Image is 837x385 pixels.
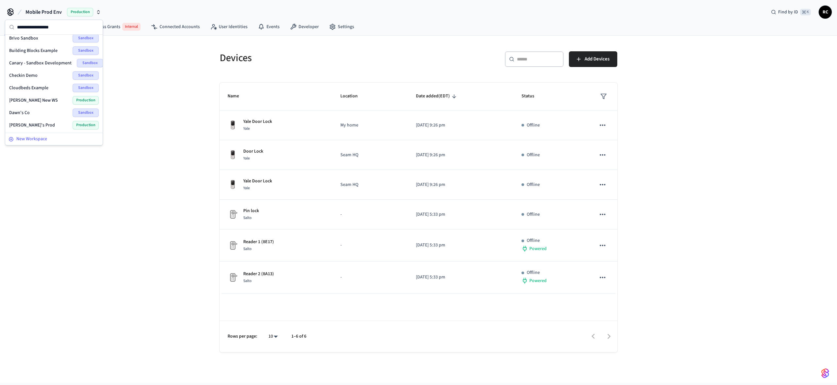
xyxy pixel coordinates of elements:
span: Cloudbeds Example [9,85,48,91]
p: - [340,242,400,249]
a: Settings [324,21,359,33]
span: Sandbox [77,59,103,67]
span: Sandbox [73,46,99,55]
span: Building Blocks Example [9,47,58,54]
h5: Devices [220,51,415,65]
button: RC [819,6,832,19]
span: Salto [243,215,252,221]
span: Powered [529,277,547,284]
button: Add Devices [569,51,617,67]
p: [DATE] 5:33 pm [416,242,506,249]
p: - [340,211,400,218]
span: [PERSON_NAME] New WS [9,97,58,104]
p: 1–6 of 6 [291,333,306,340]
span: Yale [243,185,250,191]
span: Production [67,8,93,16]
span: Sandbox [73,109,99,117]
button: New Workspace [6,134,102,144]
span: Canary - Sandbox Development [9,60,72,66]
span: Name [228,91,248,101]
p: Seam HQ [340,181,400,188]
p: Yale Door Lock [243,118,272,125]
span: Sandbox [73,84,99,92]
span: Find by ID [778,9,798,15]
span: Yale [243,156,250,161]
img: Placeholder Lock Image [228,209,238,220]
span: Mobile Prod Env [26,8,62,16]
p: - [340,274,400,281]
span: Salto [243,246,252,252]
p: Reader 2 (8A13) [243,271,274,277]
p: [DATE] 5:33 pm [416,211,506,218]
img: Yale Assure Touchscreen Wifi Smart Lock, Satin Nickel, Front [228,150,238,160]
p: Yale Door Lock [243,178,272,185]
span: ⌘ K [800,9,811,15]
p: Offline [527,237,540,244]
span: Dawn's Co [9,109,30,116]
span: Status [521,91,543,101]
span: Internal [122,23,141,31]
img: Placeholder Lock Image [228,240,238,251]
a: Connected Accounts [146,21,205,33]
p: [DATE] 9:26 pm [416,181,506,188]
span: Yale [243,126,250,131]
p: Offline [527,181,540,188]
span: Add Devices [585,55,609,63]
p: Door Lock [243,148,263,155]
span: Salto [243,278,252,284]
p: My home [340,122,400,129]
span: RC [819,6,831,18]
a: User Identities [205,21,253,33]
span: Production [73,96,99,105]
span: New Workspace [16,136,47,142]
span: Powered [529,245,547,252]
div: Find by ID⌘ K [766,6,816,18]
span: Production [73,121,99,129]
img: SeamLogoGradient.69752ec5.svg [821,368,829,378]
span: Date added(EDT) [416,91,458,101]
p: [DATE] 9:26 pm [416,122,506,129]
span: Location [340,91,366,101]
span: Sandbox [73,34,99,42]
p: Offline [527,122,540,129]
p: Offline [527,269,540,276]
a: Developer [285,21,324,33]
img: Yale Assure Touchscreen Wifi Smart Lock, Satin Nickel, Front [228,120,238,130]
div: 10 [265,332,281,341]
p: Seam HQ [340,152,400,159]
p: Offline [527,211,540,218]
img: Placeholder Lock Image [228,272,238,283]
div: Suggestions [5,35,103,133]
a: Access GrantsInternal [80,20,146,33]
p: Rows per page: [228,333,257,340]
p: Offline [527,152,540,159]
table: sticky table [220,83,617,293]
span: Checkin Demo [9,72,38,79]
img: Yale Assure Touchscreen Wifi Smart Lock, Satin Nickel, Front [228,179,238,190]
p: Pin lock [243,208,259,214]
p: [DATE] 9:26 pm [416,152,506,159]
span: Sandbox [73,71,99,80]
span: Brivo Sandbox [9,35,38,42]
span: [PERSON_NAME]'s Prod [9,122,55,128]
a: Events [253,21,285,33]
p: Reader 1 (8E17) [243,239,274,245]
p: [DATE] 5:33 pm [416,274,506,281]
